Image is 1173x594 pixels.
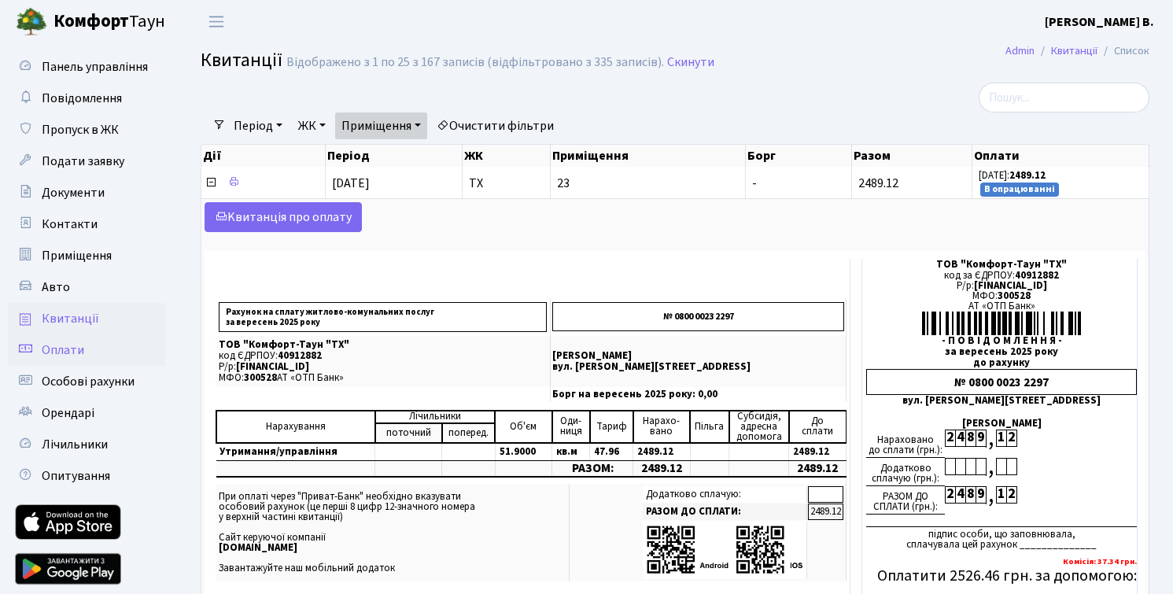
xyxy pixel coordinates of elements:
td: 2489.12 [808,504,843,520]
th: Період [326,145,463,167]
button: Переключити навігацію [197,9,236,35]
a: Опитування [8,460,165,492]
td: Нарахування [216,411,375,443]
th: Дії [201,145,326,167]
td: Додатково сплачую: [643,486,807,503]
div: 9 [976,486,986,504]
a: Оплати [8,334,165,366]
div: АТ «ОТП Банк» [866,301,1137,312]
span: ТХ [469,177,544,190]
p: вул. [PERSON_NAME][STREET_ADDRESS] [552,362,844,372]
div: 2 [1006,486,1016,504]
div: Додатково сплачую (грн.): [866,458,945,486]
div: 8 [965,430,976,447]
p: код ЄДРПОУ: [219,351,547,361]
a: Документи [8,177,165,208]
div: , [986,458,996,476]
td: РАЗОМ: [552,460,633,477]
a: Панель управління [8,51,165,83]
th: Борг [746,145,852,167]
td: РАЗОМ ДО СПЛАТИ: [643,504,807,520]
td: Тариф [590,411,633,443]
div: 4 [955,486,965,504]
span: [FINANCIAL_ID] [236,360,309,374]
div: код за ЄДРПОУ: [866,271,1137,281]
div: , [986,430,996,448]
div: [PERSON_NAME] [866,419,1137,429]
p: [PERSON_NAME] [552,351,844,361]
th: Приміщення [551,145,747,167]
td: Субсидія, адресна допомога [729,411,789,443]
td: Нарахо- вано [633,411,690,443]
span: 40912882 [278,349,322,363]
td: Лічильники [375,411,496,423]
span: Опитування [42,467,110,485]
span: Документи [42,184,105,201]
td: Об'єм [495,411,551,443]
img: logo.png [16,6,47,38]
a: Пропуск в ЖК [8,114,165,146]
a: Орендарі [8,397,165,429]
p: МФО: АТ «ОТП Банк» [219,373,547,383]
span: Лічильники [42,436,108,453]
div: 4 [955,430,965,447]
div: РАЗОМ ДО СПЛАТИ (грн.): [866,486,945,515]
span: 300528 [998,289,1031,303]
div: 1 [996,486,1006,504]
small: В опрацюванні [980,183,1059,197]
b: [DOMAIN_NAME] [219,541,297,555]
a: Приміщення [8,240,165,271]
td: поперед. [442,423,495,443]
a: Admin [1005,42,1035,59]
td: 47.96 [590,443,633,461]
a: Приміщення [335,113,427,139]
small: [DATE]: [979,168,1046,183]
td: 2489.12 [789,443,847,461]
h5: Оплатити 2526.46 грн. за допомогою: [866,566,1137,585]
span: Авто [42,279,70,296]
span: 300528 [244,371,277,385]
td: 2489.12 [633,443,690,461]
img: apps-qrcodes.png [646,524,803,575]
div: МФО: [866,291,1137,301]
span: Квитанції [42,310,99,327]
div: - П О В І Д О М Л Е Н Н Я - [866,336,1137,346]
td: При оплаті через "Приват-Банк" необхідно вказувати особовий рахунок (це перші 8 цифр 12-значного ... [216,484,569,581]
span: Приміщення [42,247,112,264]
span: 2489.12 [858,175,898,192]
span: Подати заявку [42,153,124,170]
b: 2489.12 [1009,168,1046,183]
div: Відображено з 1 по 25 з 167 записів (відфільтровано з 335 записів). [286,55,664,70]
div: 9 [976,430,986,447]
th: ЖК [463,145,551,167]
b: Комісія: 37.34 грн. [1063,555,1137,567]
div: 2 [1006,430,1016,447]
li: Список [1097,42,1149,60]
div: , [986,486,996,504]
td: поточний [375,423,442,443]
span: Повідомлення [42,90,122,107]
div: підпис особи, що заповнювала, сплачувала цей рахунок ______________ [866,526,1137,550]
th: Разом [852,145,972,167]
a: Особові рахунки [8,366,165,397]
span: Таун [53,9,165,35]
div: 2 [945,486,955,504]
span: Оплати [42,341,84,359]
span: Панель управління [42,58,148,76]
a: Kвитанція про оплату [205,202,362,232]
a: Квитанції [1051,42,1097,59]
div: 8 [965,486,976,504]
a: Період [227,113,289,139]
span: Орендарі [42,404,94,422]
a: Авто [8,271,165,303]
td: Оди- ниця [552,411,590,443]
div: Р/р: [866,281,1137,291]
nav: breadcrumb [982,35,1173,68]
p: ТОВ "Комфорт-Таун "ТХ" [219,340,547,350]
td: Пільга [690,411,729,443]
span: - [752,175,757,192]
p: Борг на вересень 2025 року: 0,00 [552,389,844,400]
span: [FINANCIAL_ID] [974,279,1047,293]
a: Очистити фільтри [430,113,560,139]
a: Повідомлення [8,83,165,114]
